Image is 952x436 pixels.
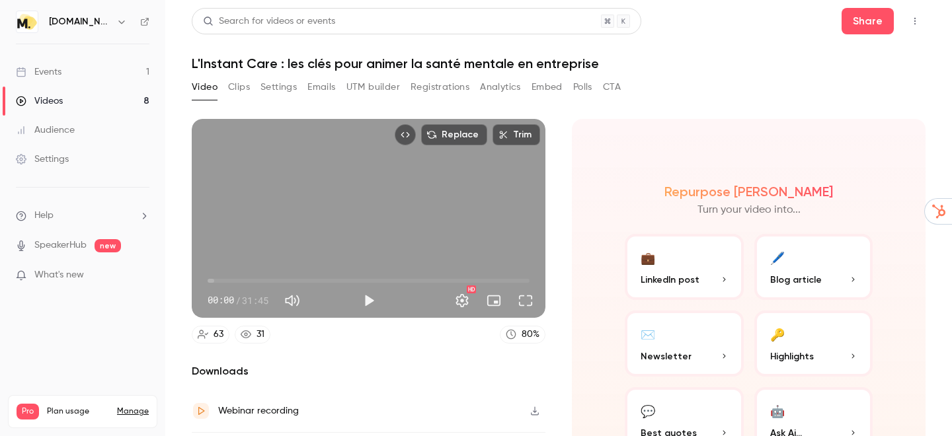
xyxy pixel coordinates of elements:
[770,247,785,268] div: 🖊️
[16,94,63,108] div: Videos
[235,326,270,344] a: 31
[208,293,268,307] div: 00:00
[770,273,822,287] span: Blog article
[117,406,149,417] a: Manage
[356,287,382,314] button: Play
[625,234,744,300] button: 💼LinkedIn post
[307,77,335,98] button: Emails
[228,77,250,98] button: Clips
[214,328,223,342] div: 63
[904,11,926,32] button: Top Bar Actions
[770,400,785,421] div: 🤖
[754,234,873,300] button: 🖊️Blog article
[770,324,785,344] div: 🔑
[641,349,692,363] span: Newsletter
[95,239,121,252] span: new
[573,77,592,98] button: Polls
[34,268,84,282] span: What's new
[532,77,563,98] button: Embed
[449,287,475,314] button: Settings
[208,293,234,307] span: 00:00
[16,209,149,223] li: help-dropdown-opener
[242,293,268,307] span: 31:45
[641,324,655,344] div: ✉️
[754,310,873,377] button: 🔑Highlights
[480,77,521,98] button: Analytics
[17,11,38,32] img: moka.care
[467,285,476,293] div: HD
[257,328,264,342] div: 31
[203,15,335,28] div: Search for videos or events
[47,406,109,417] span: Plan usage
[49,15,111,28] h6: [DOMAIN_NAME]
[218,403,299,419] div: Webinar recording
[421,124,487,145] button: Replace
[697,202,801,218] p: Turn your video into...
[641,273,699,287] span: LinkedIn post
[395,124,416,145] button: Embed video
[500,326,545,344] a: 80%
[260,77,297,98] button: Settings
[641,247,655,268] div: 💼
[481,287,507,314] button: Turn on miniplayer
[192,55,926,71] h1: L'Instant Care : les clés pour animer la santé mentale en entreprise
[16,124,75,137] div: Audience
[134,270,149,281] iframe: Noticeable Trigger
[411,77,469,98] button: Registrations
[512,287,539,314] button: Full screen
[34,209,54,223] span: Help
[493,124,540,145] button: Trim
[664,184,833,200] h2: Repurpose [PERSON_NAME]
[235,293,241,307] span: /
[603,77,621,98] button: CTA
[346,77,400,98] button: UTM builder
[842,8,894,34] button: Share
[522,328,539,342] div: 80 %
[279,287,305,314] button: Mute
[192,326,229,344] a: 63
[16,153,69,166] div: Settings
[16,65,61,79] div: Events
[34,238,87,252] a: SpeakerHub
[641,400,655,421] div: 💬
[625,310,744,377] button: ✉️Newsletter
[17,404,39,419] span: Pro
[192,363,545,379] h2: Downloads
[770,349,814,363] span: Highlights
[192,77,218,98] button: Video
